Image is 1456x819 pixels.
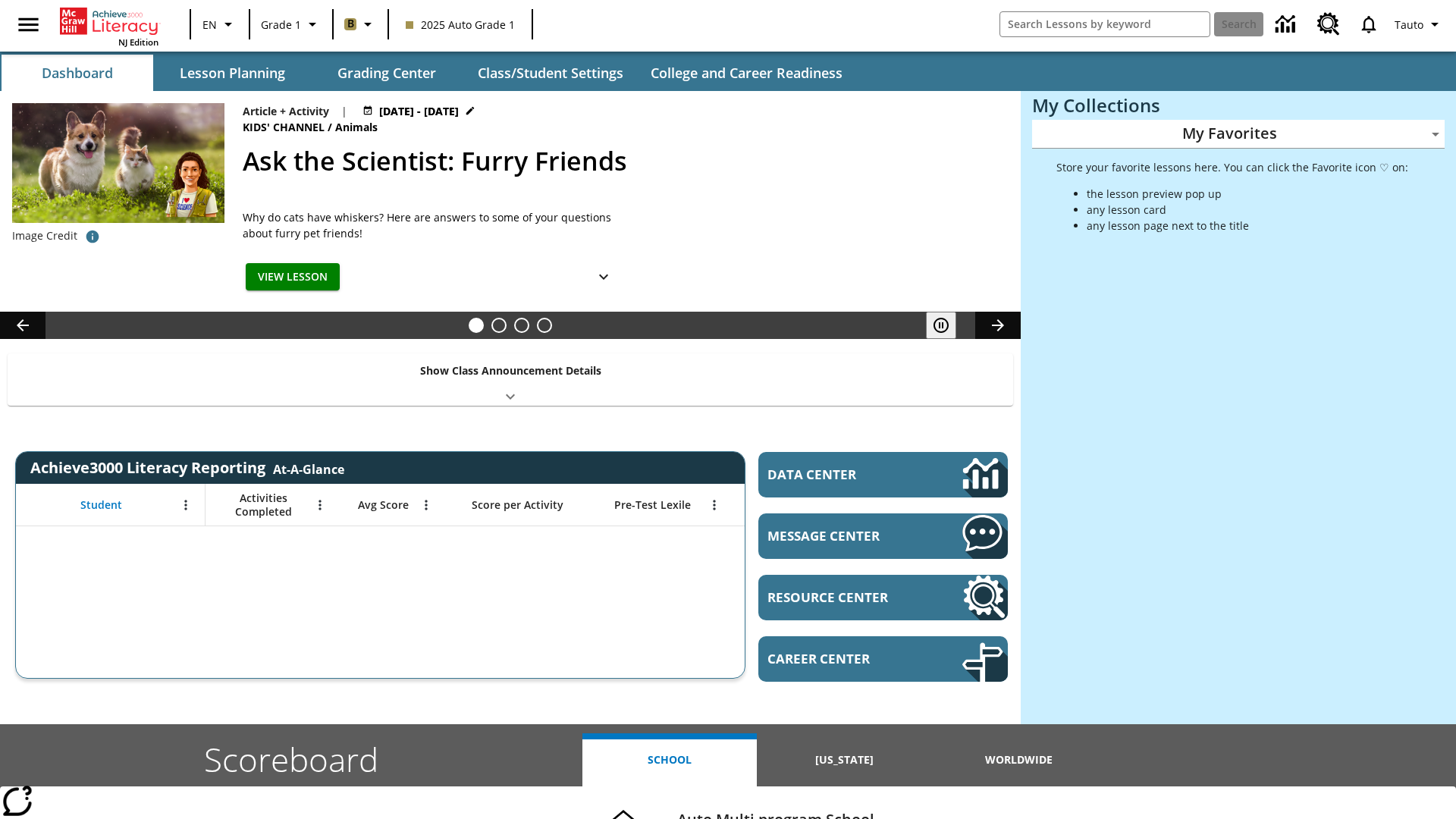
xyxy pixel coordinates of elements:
button: Worldwide [932,733,1106,786]
span: Activities Completed [213,491,313,519]
h2: Ask the Scientist: Furry Friends [243,142,1003,180]
img: Avatar of the scientist with a cat and dog standing in a grassy field in the background [12,103,224,223]
button: College and Career Readiness [639,55,855,91]
a: Message Center [758,513,1008,559]
button: Jul 11 - Oct 31 Choose Dates [359,103,479,119]
span: B [347,14,354,33]
div: Why do cats have whiskers? Here are answers to some of your questions about furry pet friends! [243,209,622,241]
p: Store your favorite lessons here. You can click the Favorite icon ♡ on: [1056,159,1408,175]
button: Boost Class color is light brown. Change class color [338,11,383,38]
button: Lesson carousel, Next [975,312,1021,339]
button: Slide 1 Ask the Scientist: Furry Friends [469,318,484,333]
button: Credit: background: Nataba/iStock/Getty Images Plus inset: Janos Jantner [77,223,108,250]
span: Animals [335,119,381,136]
span: Pre-Test Lexile [614,498,691,512]
button: Profile/Settings [1389,11,1450,38]
span: Data Center [767,466,911,483]
span: / [328,120,332,134]
button: Language: EN, Select a language [196,11,244,38]
button: Open Menu [703,494,726,516]
a: Notifications [1349,5,1389,44]
button: School [582,733,757,786]
button: [US_STATE] [757,733,931,786]
button: Grading Center [311,55,463,91]
a: Data Center [758,452,1008,497]
span: Grade 1 [261,17,301,33]
span: Resource Center [767,588,917,606]
p: Show Class Announcement Details [420,362,601,378]
span: Avg Score [358,498,409,512]
button: Grade: Grade 1, Select a grade [255,11,328,38]
button: Show Details [588,263,619,291]
button: View Lesson [246,263,340,291]
h3: My Collections [1032,95,1445,116]
button: Slide 3 Pre-release lesson [514,318,529,333]
span: Message Center [767,527,917,544]
span: [DATE] - [DATE] [379,103,459,119]
button: Open Menu [174,494,197,516]
span: Career Center [767,650,917,667]
div: Show Class Announcement Details [8,353,1013,406]
a: Data Center [1266,4,1308,45]
span: Achieve3000 Literacy Reporting [30,457,344,478]
span: 2025 Auto Grade 1 [406,17,515,33]
button: Slide 2 Cars of the Future? [491,318,507,333]
div: Home [60,5,158,48]
span: Kids' Channel [243,119,328,136]
a: Resource Center, Will open in new tab [758,575,1008,620]
p: Article + Activity [243,103,329,119]
span: NJ Edition [118,36,158,48]
li: the lesson preview pop up [1087,186,1408,202]
button: Open side menu [6,2,51,47]
li: any lesson page next to the title [1087,218,1408,234]
span: | [341,103,347,119]
span: Tauto [1395,17,1423,33]
div: At-A-Glance [273,458,344,478]
div: My Favorites [1032,120,1445,149]
button: Slide 4 Remembering Justice O'Connor [537,318,552,333]
span: Score per Activity [472,498,563,512]
span: Student [80,498,122,512]
input: search field [1000,12,1210,36]
button: Lesson Planning [156,55,308,91]
button: Open Menu [415,494,438,516]
a: Home [60,6,158,36]
button: Open Menu [309,494,331,516]
div: Pause [926,312,971,339]
a: Resource Center, Will open in new tab [1308,4,1349,45]
span: EN [202,17,217,33]
li: any lesson card [1087,202,1408,218]
button: Class/Student Settings [466,55,635,91]
p: Image Credit [12,228,77,243]
button: Pause [926,312,956,339]
button: Dashboard [2,55,153,91]
a: Career Center [758,636,1008,682]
